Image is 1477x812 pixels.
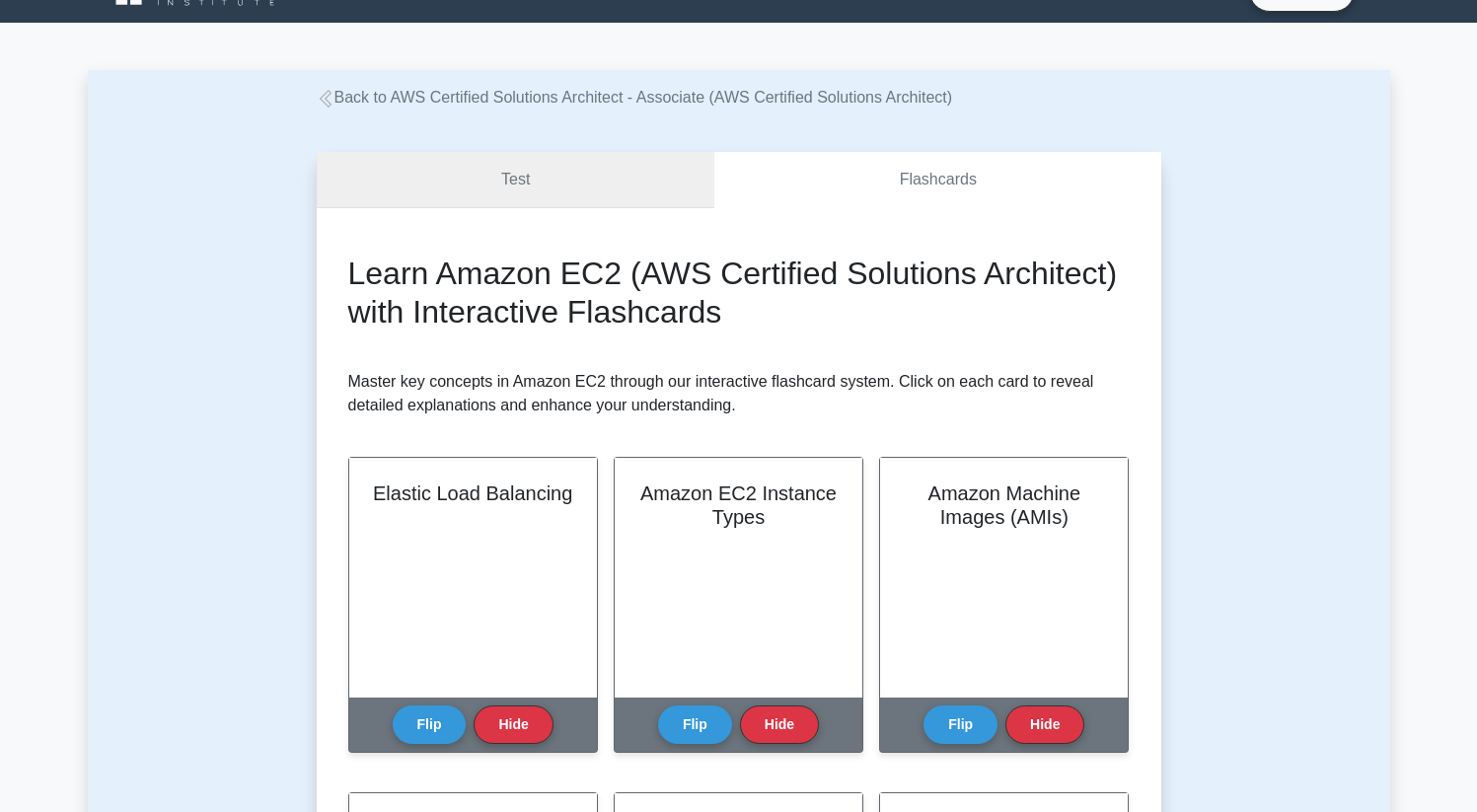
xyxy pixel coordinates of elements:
[317,152,715,208] a: Test
[393,705,467,744] button: Flip
[638,481,839,529] h2: Amazon EC2 Instance Types
[904,481,1104,529] h2: Amazon Machine Images (AMIs)
[373,481,573,505] h2: Elastic Load Balancing
[1005,705,1084,744] button: Hide
[658,705,732,744] button: Flip
[317,89,953,106] a: Back to AWS Certified Solutions Architect - Associate (AWS Certified Solutions Architect)
[714,152,1160,208] a: Flashcards
[348,370,1130,417] p: Master key concepts in Amazon EC2 through our interactive flashcard system. Click on each card to...
[923,705,997,744] button: Flip
[740,705,819,744] button: Hide
[474,705,553,744] button: Hide
[348,255,1130,331] h2: Learn Amazon EC2 (AWS Certified Solutions Architect) with Interactive Flashcards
